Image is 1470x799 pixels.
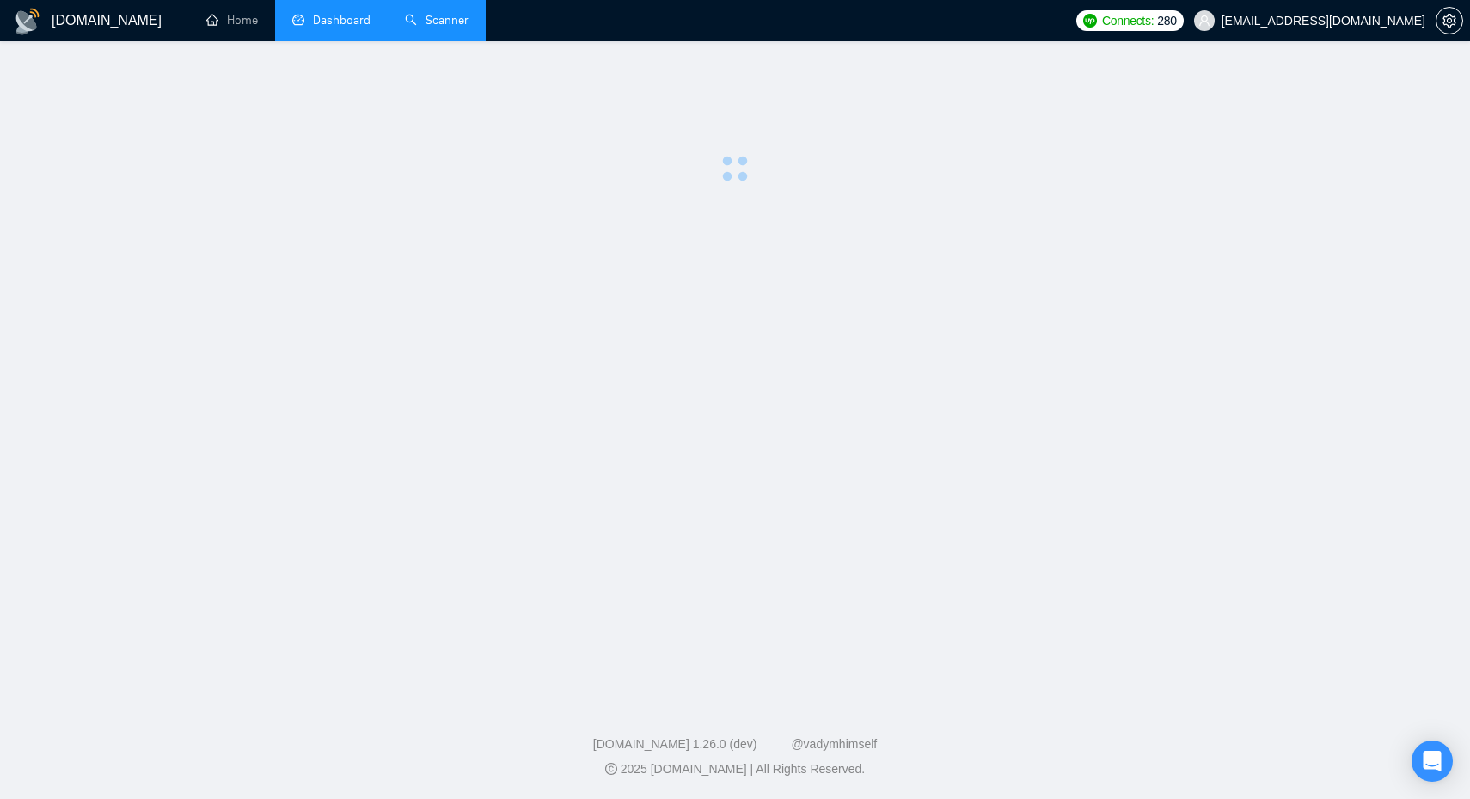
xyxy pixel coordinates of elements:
[206,13,258,28] a: homeHome
[1436,7,1463,34] button: setting
[14,8,41,35] img: logo
[292,14,304,26] span: dashboard
[791,737,877,751] a: @vadymhimself
[1412,741,1453,782] div: Open Intercom Messenger
[14,760,1456,778] div: 2025 [DOMAIN_NAME] | All Rights Reserved.
[313,13,371,28] span: Dashboard
[1102,11,1154,30] span: Connects:
[1083,14,1097,28] img: upwork-logo.png
[1157,11,1176,30] span: 280
[1198,15,1210,27] span: user
[405,13,469,28] a: searchScanner
[593,737,757,751] a: [DOMAIN_NAME] 1.26.0 (dev)
[1436,14,1462,28] span: setting
[1436,14,1463,28] a: setting
[605,763,617,775] span: copyright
